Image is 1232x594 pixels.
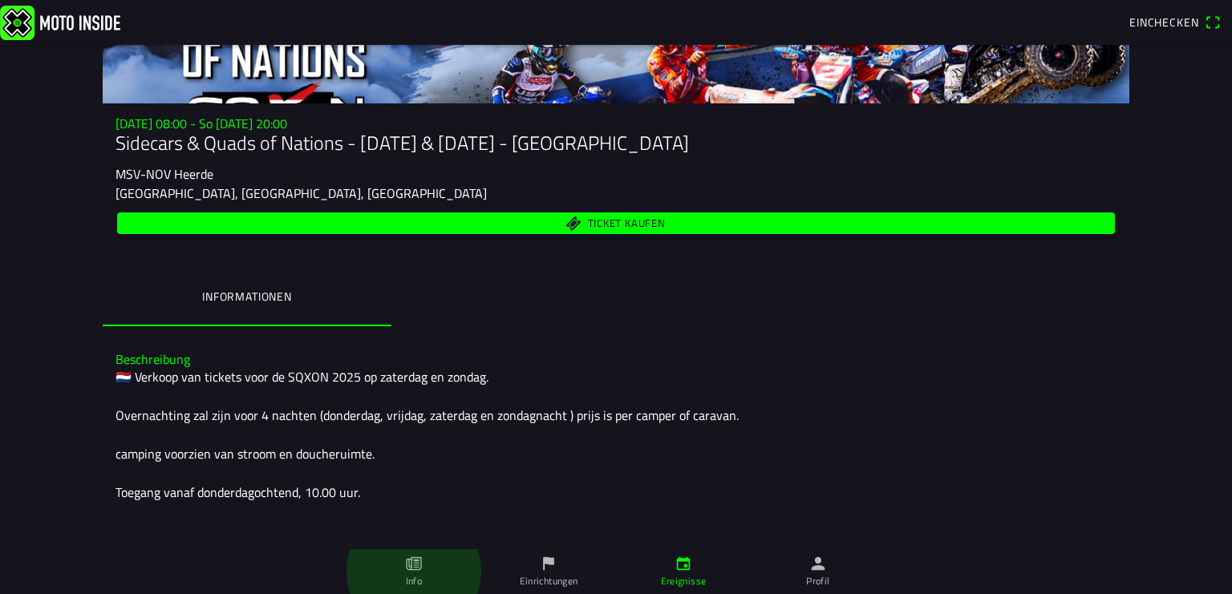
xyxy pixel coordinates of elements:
[540,555,557,572] ion-icon: flag
[588,218,666,228] span: Ticket kaufen
[115,131,1116,155] h1: Sidecars & Quads of Nations - [DATE] & [DATE] - [GEOGRAPHIC_DATA]
[405,555,423,572] ion-icon: paper
[809,555,827,572] ion-icon: person
[115,116,1116,131] h3: [DATE] 08:00 - So [DATE] 20:00
[115,184,487,203] ion-text: [GEOGRAPHIC_DATA], [GEOGRAPHIC_DATA], [GEOGRAPHIC_DATA]
[520,574,578,588] ion-label: Einrichtungen
[1121,10,1229,35] a: Eincheckenqr scanner
[406,574,422,588] ion-label: Info
[675,555,692,572] ion-icon: calendar
[661,574,707,588] ion-label: Ereignisse
[1129,14,1198,30] span: Einchecken
[202,288,292,305] ion-label: Informationen
[115,164,213,184] ion-text: MSV-NOV Heerde
[806,574,829,588] ion-label: Profil
[115,352,1116,367] h3: Beschreibung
